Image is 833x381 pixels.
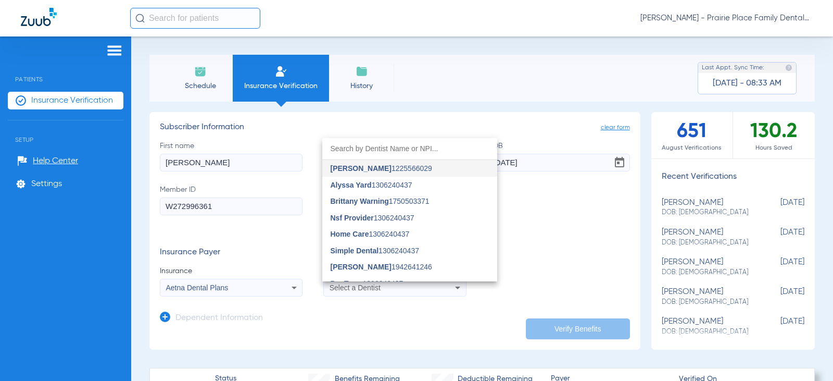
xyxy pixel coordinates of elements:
span: Brittany Warning [331,197,389,205]
span: 1225566029 [331,165,432,172]
span: 1750503371 [331,198,430,205]
span: Nsf Provider [331,214,374,222]
span: Psr Team [331,279,363,288]
span: Home Care [331,230,369,238]
span: 1306240437 [331,181,412,189]
span: 1306240437 [331,247,419,254]
span: 1942641246 [331,263,432,271]
span: 1306240437 [331,214,414,222]
input: dropdown search [322,138,497,159]
span: Simple Dental [331,247,379,255]
span: 1306240437 [331,230,410,238]
span: [PERSON_NAME] [331,164,392,173]
span: 1306240437 [331,280,403,287]
span: Alyssa Yard [331,181,372,189]
span: [PERSON_NAME] [331,263,392,271]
